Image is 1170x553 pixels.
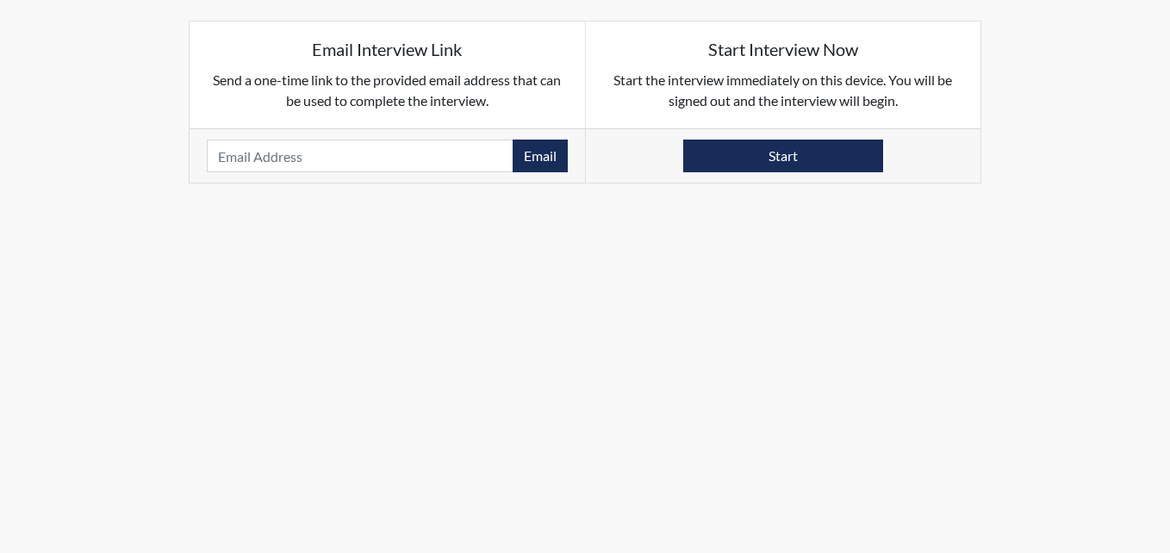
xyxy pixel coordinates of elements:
[603,39,964,59] h5: Start Interview Now
[513,140,568,172] button: Email
[683,140,883,172] button: Start
[603,70,964,111] p: Start the interview immediately on this device. You will be signed out and the interview will begin.
[207,39,568,59] h5: Email Interview Link
[207,70,568,111] p: Send a one-time link to the provided email address that can be used to complete the interview.
[207,140,513,172] input: Email Address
